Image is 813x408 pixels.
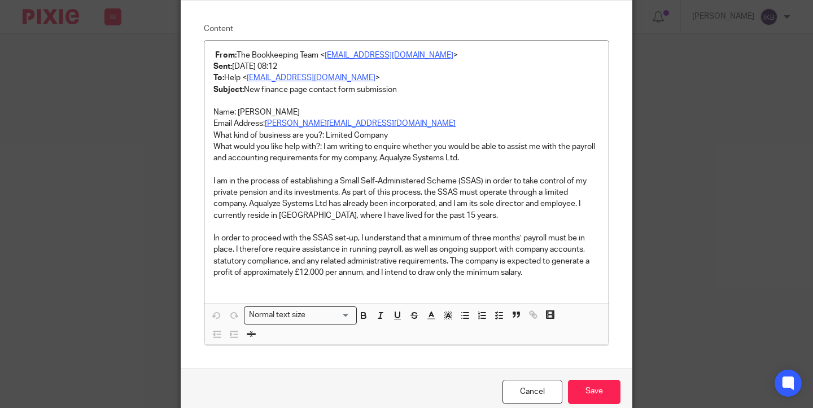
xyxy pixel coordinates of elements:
[213,86,244,94] strong: Subject:
[568,380,620,404] input: Save
[247,309,308,321] span: Normal text size
[265,120,456,128] a: [PERSON_NAME][EMAIL_ADDRESS][DOMAIN_NAME]
[325,51,453,59] a: [EMAIL_ADDRESS][DOMAIN_NAME]
[502,380,562,404] a: Cancel
[309,309,350,321] input: Search for option
[213,107,600,278] p: Name: [PERSON_NAME] Email Address: What kind of business are you?: Limited Company What would you...
[213,63,232,71] strong: Sent:
[204,23,609,34] label: Content
[213,74,224,82] strong: To:
[213,50,600,95] p: The Bookkeeping Team < > [DATE] 08:12 Help < > New finance page contact form submission
[244,306,357,324] div: Search for option
[215,51,237,59] strong: From:
[247,74,375,82] a: [EMAIL_ADDRESS][DOMAIN_NAME]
